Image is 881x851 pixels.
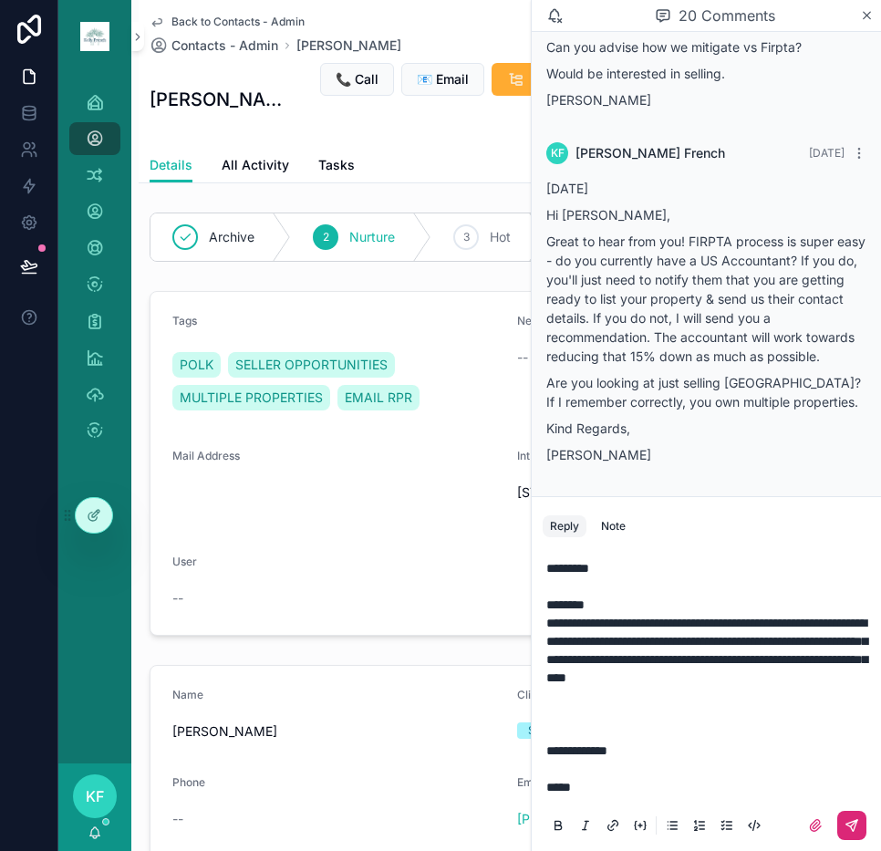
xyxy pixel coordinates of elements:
span: EMAIL RPR [345,389,412,407]
span: MULTIPLE PROPERTIES [180,389,323,407]
a: [PERSON_NAME][EMAIL_ADDRESS][PERSON_NAME][DOMAIN_NAME] [517,810,847,828]
div: Note [601,519,626,534]
span: 📧 Email [417,70,469,88]
h1: [PERSON_NAME] [150,87,285,112]
span: SELLER OPPORTUNITIES [235,356,388,374]
p: Can you advise how we mitigate vs Firpta? [546,37,866,57]
span: All Activity [222,156,289,174]
a: Tasks [318,149,355,185]
div: Seller [528,722,558,739]
span: -- [517,348,528,367]
div: scrollable content [58,73,131,471]
span: [DATE] [809,146,845,160]
a: SELLER OPPORTUNITIES [228,352,395,378]
span: Next Task [517,314,569,327]
span: -- [172,810,183,828]
a: EMAIL RPR [337,385,420,410]
p: Are you looking at just selling [GEOGRAPHIC_DATA]? If I remember correctly, you own multiple prop... [546,373,866,411]
span: Client Type [517,688,575,701]
span: Tags [172,314,197,327]
span: [PERSON_NAME] French [575,144,725,162]
button: 📞 Call [320,63,394,96]
span: 📞 Call [336,70,378,88]
a: Contacts - Admin [150,36,278,55]
button: Note [594,515,633,537]
a: Details [150,149,192,183]
span: Mail Address [172,449,240,462]
span: KF [86,785,104,807]
span: 20 Comments [679,5,775,26]
a: Back to Contacts - Admin [150,15,305,29]
p: Hi [PERSON_NAME], [546,205,866,224]
span: 2 [323,230,329,244]
span: Tasks [318,156,355,174]
p: [DATE] [546,179,866,198]
p: [PERSON_NAME] [546,445,866,464]
span: Nurture [349,228,395,246]
a: MULTIPLE PROPERTIES [172,385,330,410]
span: User [172,555,197,568]
p: Kind Regards, [546,419,866,438]
button: 📧 Email [401,63,484,96]
p: Would be interested in selling. [546,64,866,83]
span: Int'l Address [517,449,582,462]
span: Contacts - Admin [171,36,278,55]
p: [PERSON_NAME] [546,90,866,109]
span: -- [172,589,183,607]
span: Hot [490,228,511,246]
button: Reply [543,515,586,537]
span: Phone [172,775,205,789]
a: [PERSON_NAME] [296,36,401,55]
span: Back to Contacts - Admin [171,15,305,29]
button: Set Next Task [492,63,632,96]
span: [PERSON_NAME] [172,722,503,741]
a: All Activity [222,149,289,185]
span: Details [150,156,192,174]
span: Email [517,775,545,789]
a: POLK [172,352,221,378]
span: Name [172,688,203,701]
span: Archive [209,228,254,246]
p: Great to hear from you! FIRPTA process is super easy - do you currently have a US Accountant? If ... [546,232,866,366]
span: POLK [180,356,213,374]
img: App logo [80,22,109,51]
span: 3 [463,230,470,244]
span: KF [551,146,565,161]
span: [STREET_ADDRESS] [517,483,847,502]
